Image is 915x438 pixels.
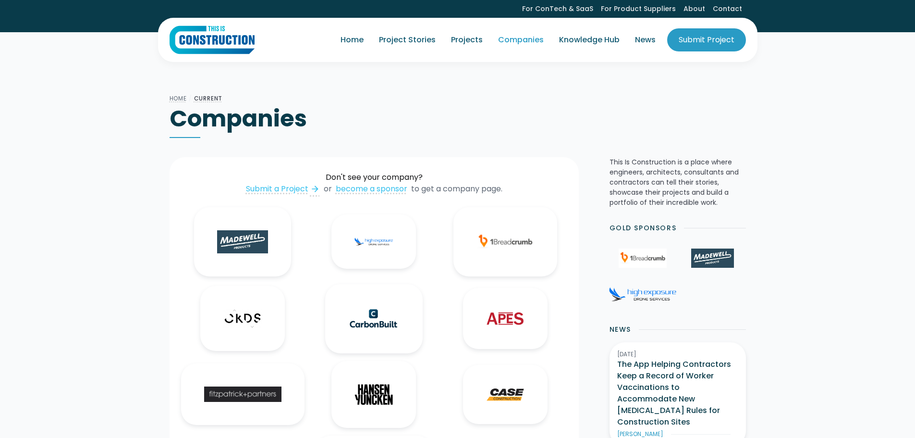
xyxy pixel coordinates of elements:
img: Airport Pavement Engineering Specialists [486,311,525,326]
p: This Is Construction is a place where engineers, architects, consultants and contractors can tell... [610,157,746,208]
h2: News [610,325,631,335]
a: Home [170,94,187,102]
div: arrow_forward [310,184,320,194]
a: Home [333,26,371,53]
a: News [627,26,663,53]
a: become a sponsor [336,183,407,194]
a: Project Stories [371,26,443,53]
img: Madewell Products [217,230,268,253]
h1: Companies [170,104,746,133]
h3: The App Helping Contractors Keep a Record of Worker Vaccinations to Accommodate New [MEDICAL_DATA... [617,359,738,428]
a: Current [194,94,223,102]
a: Submit a Projectarrow_forward [242,183,320,195]
img: High Exposure [609,287,676,301]
a: Projects [443,26,490,53]
img: 1Breadcrumb [619,249,667,268]
img: Madewell Products [691,249,733,268]
h2: Gold Sponsors [610,223,677,233]
img: This Is Construction Logo [170,25,255,54]
div: to get a company page. [411,183,502,194]
div: / [187,93,194,104]
div: Submit a Project [246,183,308,195]
a: Submit Project [667,28,746,51]
img: High Exposure [354,238,393,246]
img: CKDS Architecture [223,309,262,328]
img: CASE [486,388,525,401]
a: home [170,25,255,54]
div: Submit Project [679,34,734,46]
a: Knowledge Hub [551,26,627,53]
div: Don't see your company? [181,172,567,183]
img: CarbonBuilt [348,307,400,330]
a: Companies [490,26,551,53]
img: Fitzpatrick & Partners [204,387,281,402]
img: 1Breadcrumb [476,230,534,253]
div: [DATE] [617,350,738,359]
img: Hansen Yuncken [354,384,393,405]
div: or [324,183,332,194]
